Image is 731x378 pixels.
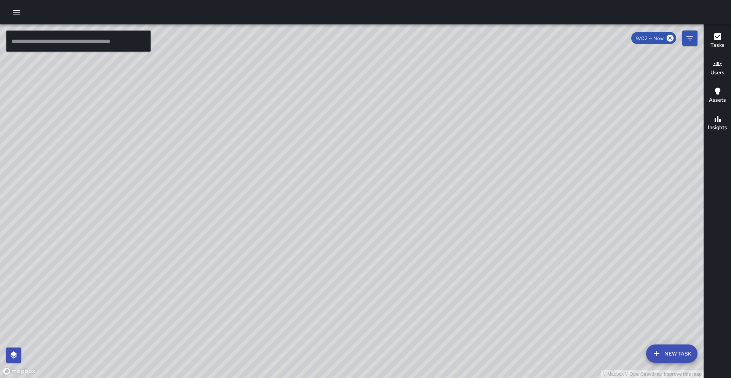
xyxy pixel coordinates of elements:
button: Filters [682,30,697,46]
span: 9/02 — Now [631,35,668,42]
h6: Tasks [710,41,725,50]
button: Tasks [704,27,731,55]
h6: Insights [708,123,727,132]
h6: Assets [709,96,726,104]
button: Insights [704,110,731,137]
div: 9/02 — Now [631,32,676,44]
button: Users [704,55,731,82]
button: New Task [646,344,697,363]
h6: Users [710,69,725,77]
button: Assets [704,82,731,110]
